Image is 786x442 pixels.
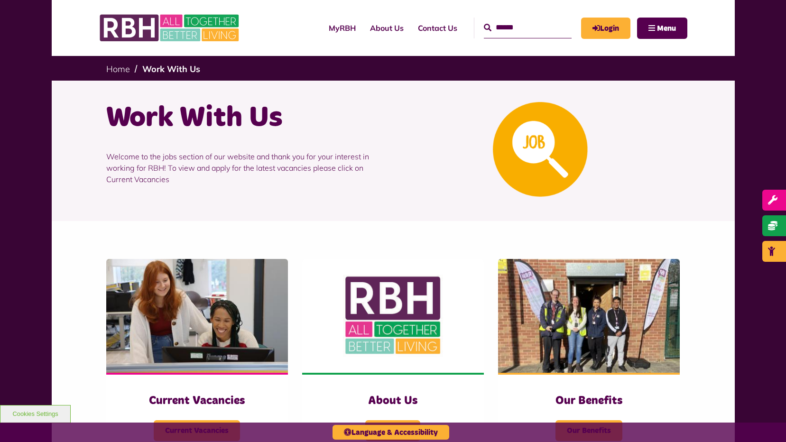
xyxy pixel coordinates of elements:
[106,259,288,373] img: IMG 1470
[106,100,386,137] h1: Work With Us
[411,15,464,41] a: Contact Us
[302,259,484,373] img: RBH Logo Social Media 480X360 (1)
[657,25,676,32] span: Menu
[106,137,386,199] p: Welcome to the jobs section of our website and thank you for your interest in working for RBH! To...
[321,394,465,408] h3: About Us
[154,420,240,441] span: Current Vacancies
[493,102,588,197] img: Looking For A Job
[365,420,420,441] span: About Us
[637,18,687,39] button: Navigation
[333,425,449,440] button: Language & Accessibility
[125,394,269,408] h3: Current Vacancies
[517,394,661,408] h3: Our Benefits
[581,18,630,39] a: MyRBH
[142,64,200,74] a: Work With Us
[322,15,363,41] a: MyRBH
[106,64,130,74] a: Home
[743,399,786,442] iframe: Netcall Web Assistant for live chat
[99,9,241,46] img: RBH
[555,420,622,441] span: Our Benefits
[498,259,680,373] img: Dropinfreehold2
[363,15,411,41] a: About Us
